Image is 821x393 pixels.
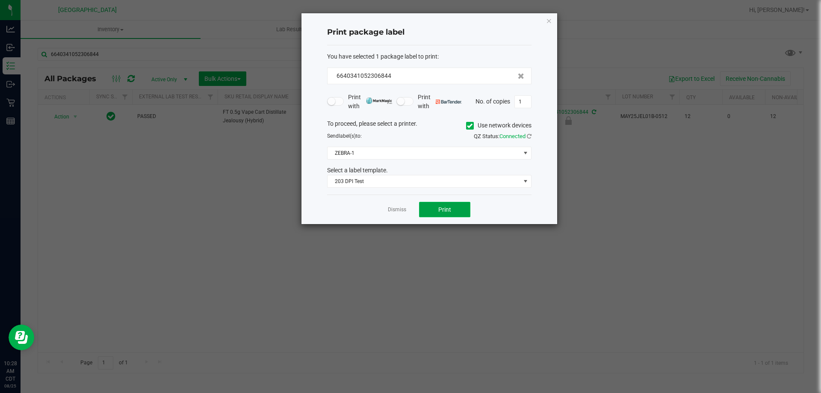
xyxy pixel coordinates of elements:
[438,206,451,213] span: Print
[475,98,510,104] span: No. of copies
[436,100,462,104] img: bartender.png
[327,53,437,60] span: You have selected 1 package label to print
[328,175,520,187] span: 203 DPI Test
[366,98,392,104] img: mark_magic_cybra.png
[466,121,532,130] label: Use network devices
[321,166,538,175] div: Select a label template.
[321,119,538,132] div: To proceed, please select a printer.
[499,133,526,139] span: Connected
[9,325,34,350] iframe: Resource center
[327,133,362,139] span: Send to:
[474,133,532,139] span: QZ Status:
[339,133,356,139] span: label(s)
[337,72,391,79] span: 6640341052306844
[327,52,532,61] div: :
[327,27,532,38] h4: Print package label
[348,93,392,111] span: Print with
[328,147,520,159] span: ZEBRA-1
[418,93,462,111] span: Print with
[388,206,406,213] a: Dismiss
[419,202,470,217] button: Print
